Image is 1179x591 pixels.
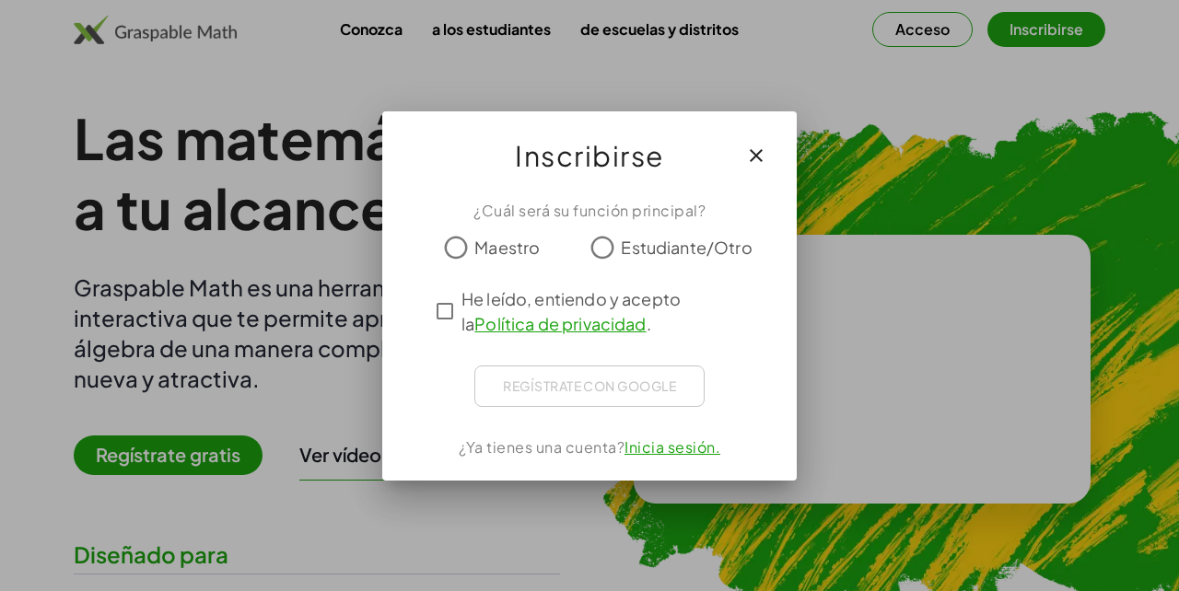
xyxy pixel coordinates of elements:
a: Inicia sesión. [625,437,720,457]
font: Maestro [474,237,540,258]
font: He leído, entiendo y acepto la [461,288,681,334]
font: Inscribirse [515,138,664,173]
font: Estudiante/Otro [621,237,752,258]
a: Política de privacidad [474,313,646,334]
font: . [647,313,651,334]
font: ¿Cuál será su función principal? [473,201,706,220]
font: ¿Ya tienes una cuenta? [459,437,625,457]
